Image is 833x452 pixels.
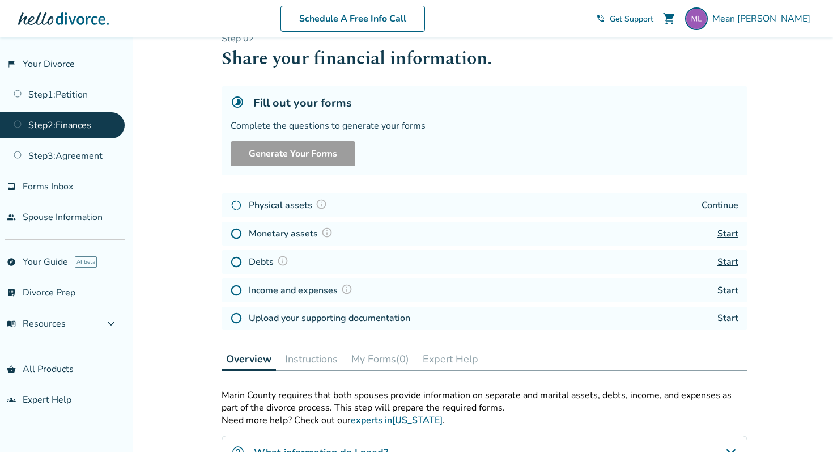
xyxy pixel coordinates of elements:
[7,288,16,297] span: list_alt_check
[7,182,16,191] span: inbox
[231,285,242,296] img: Not Started
[231,200,242,211] img: In Progress
[7,319,16,328] span: menu_book
[341,284,352,295] img: Question Mark
[249,226,336,241] h4: Monetary assets
[321,227,333,238] img: Question Mark
[717,312,738,324] a: Start
[7,318,66,330] span: Resources
[104,317,118,331] span: expand_more
[7,213,16,222] span: people
[222,45,747,73] h1: Share your financial information.
[685,7,708,30] img: meancl@hotmail.com
[717,227,738,240] a: Start
[717,256,738,268] a: Start
[280,6,425,32] a: Schedule A Free Info Call
[249,311,410,325] h4: Upload your supporting documentation
[23,180,73,193] span: Forms Inbox
[316,198,327,210] img: Question Mark
[712,12,815,25] span: Mean [PERSON_NAME]
[7,257,16,267] span: explore
[222,348,276,371] button: Overview
[75,256,97,268] span: AI beta
[347,348,414,370] button: My Forms(0)
[7,365,16,374] span: shopping_basket
[231,141,355,166] button: Generate Your Forms
[717,284,738,297] a: Start
[231,120,738,132] div: Complete the questions to generate your forms
[280,348,342,370] button: Instructions
[610,14,653,24] span: Get Support
[418,348,483,370] button: Expert Help
[596,14,653,24] a: phone_in_talkGet Support
[7,60,16,69] span: flag_2
[249,198,330,213] h4: Physical assets
[351,414,443,426] a: experts in[US_STATE]
[231,228,242,239] img: Not Started
[7,395,16,404] span: groups
[222,389,747,414] p: Marin County requires that both spouses provide information on separate and marital assets, debts...
[277,255,288,267] img: Question Mark
[776,398,833,452] iframe: Chat Widget
[596,14,605,23] span: phone_in_talk
[253,95,352,111] h5: Fill out your forms
[249,283,356,298] h4: Income and expenses
[222,414,747,426] p: Need more help? Check out our .
[249,255,292,269] h4: Debts
[662,12,676,26] span: shopping_cart
[231,312,242,324] img: Not Started
[231,256,242,268] img: Not Started
[702,199,738,212] a: Continue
